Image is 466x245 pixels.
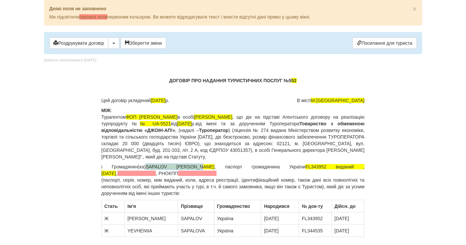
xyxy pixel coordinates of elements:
[214,200,261,213] th: Громадянство
[140,121,171,126] span: № UA-5521
[49,5,417,12] p: Деякі поля не заповнено
[101,108,111,113] b: МІЖ
[126,114,178,120] span: ФОП [PERSON_NAME]
[332,213,365,225] td: [DATE]
[261,200,299,213] th: Народився
[261,225,299,237] td: [DATE]
[297,97,365,104] span: В місті
[101,213,125,225] td: Ж
[101,107,365,160] p: : Турагентом в особі , що діє на підставі Агентського договору на реалізацію турпродукту № від р....
[194,114,232,120] span: [PERSON_NAME]
[151,98,166,103] span: [DATE]
[299,213,332,225] td: FL343952
[292,78,297,83] span: 52
[101,163,365,197] p: і Громадянин(ка) , паспорт громадянина України , , РНОКПП (паспорт, серія, номер, ким виданий, ко...
[169,78,297,83] b: ДОГОВІР ПРО НАДАННЯ ТУРИСТИЧНИХ ПОСЛУГ №5
[299,225,332,237] td: FL344535
[177,121,192,126] span: [DATE]
[413,5,417,12] button: Close
[125,200,178,213] th: Ім'я
[199,128,229,133] b: Туроператор
[413,5,417,13] span: ×
[178,213,214,225] td: SAPALOV
[101,97,169,104] span: Цей договір укладений р.
[44,57,97,63] div: Шаблон оновлювався [DATE]
[353,37,417,49] a: Посилання для туриста
[332,200,365,213] th: Дійсн. до
[121,37,166,49] button: Зберегти зміни
[332,225,365,237] td: [DATE]
[125,225,178,237] td: YEVHENIIA
[49,37,108,49] button: Роздрукувати договір
[101,225,125,237] td: Ж
[178,225,214,237] td: SAPALOVA
[214,213,261,225] td: Україна
[101,200,125,213] th: Стать
[146,164,215,169] span: SAPALOV [PERSON_NAME]
[79,14,108,20] span: порожні поля
[125,213,178,225] td: [PERSON_NAME]
[311,98,365,103] span: М.[GEOGRAPHIC_DATA]
[178,200,214,213] th: Прiзвище
[49,14,417,20] p: Ми підсвітили червоним кольором. Ви можете відредагувати текст і внести відсутні дані прямо у цьо...
[261,213,299,225] td: [DATE]
[214,225,261,237] td: Україна
[299,200,332,213] th: № док-ту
